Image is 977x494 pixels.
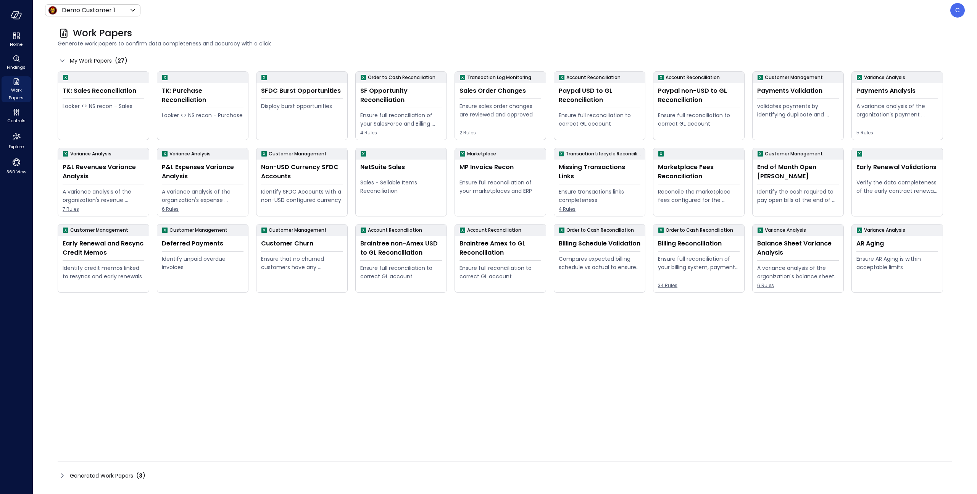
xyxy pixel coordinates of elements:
[856,178,938,195] div: Verify the data completeness of the early contract renewal process
[360,163,442,172] div: NetSuite Sales
[765,226,806,234] p: Variance Analysis
[459,178,541,195] div: Ensure full reconciliation of your marketplaces and ERP
[459,264,541,281] div: Ensure full reconciliation to correct GL account
[261,239,343,248] div: Customer Churn
[658,111,740,128] div: Ensure full reconciliation to correct GL account
[70,150,111,158] p: Variance Analysis
[559,205,640,213] span: 4 Rules
[856,163,938,172] div: Early Renewal Validations
[459,239,541,257] div: Braintree Amex to GL Reconciliation
[136,471,145,480] div: ( )
[62,6,115,15] p: Demo Customer 1
[7,117,26,124] span: Controls
[757,86,839,95] div: Payments Validation
[864,226,905,234] p: Variance Analysis
[63,86,144,95] div: TK: Sales Reconciliation
[757,239,839,257] div: Balance Sheet Variance Analysis
[162,255,243,271] div: Identify unpaid overdue invoices
[70,57,112,65] span: My Work Papers
[10,40,23,48] span: Home
[559,163,640,181] div: Missing Transactions Links
[58,39,952,48] span: Generate work papers to confirm data completeness and accuracy with a click
[856,86,938,95] div: Payments Analysis
[559,86,640,105] div: Paypal USD to GL Reconciliation
[658,163,740,181] div: Marketplace Fees Reconciliation
[559,111,640,128] div: Ensure full reconciliation to correct GL account
[566,74,621,81] p: Account Reconciliation
[765,74,823,81] p: Customer Management
[2,53,31,72] div: Findings
[856,239,938,248] div: AR Aging
[162,187,243,204] div: A variance analysis of the organization's expense accounts
[467,226,521,234] p: Account Reconciliation
[955,6,960,15] p: C
[950,3,965,18] div: Chris Wallace
[48,6,57,15] img: Icon
[658,187,740,204] div: Reconcile the marketplace fees configured for the Opportunity to the actual fees being paid
[6,168,26,176] span: 360 View
[757,102,839,119] div: validates payments by identifying duplicate and erroneous entries.
[360,239,442,257] div: Braintree non-Amex USD to GL Reconciliation
[63,163,144,181] div: P&L Revenues Variance Analysis
[856,129,938,137] span: 5 Rules
[666,226,733,234] p: Order to Cash Reconciliation
[459,163,541,172] div: MP Invoice Recon
[269,150,327,158] p: Customer Management
[9,143,24,150] span: Explore
[63,187,144,204] div: A variance analysis of the organization's revenue accounts
[459,86,541,95] div: Sales Order Changes
[162,86,243,105] div: TK: Purchase Reconciliation
[360,86,442,105] div: SF Opportunity Reconciliation
[566,150,642,158] p: Transaction Lifecycle Reconciliation
[559,187,640,204] div: Ensure transactions links completeness
[2,130,31,151] div: Explore
[566,226,634,234] p: Order to Cash Reconciliation
[115,56,127,65] div: ( )
[757,163,839,181] div: End of Month Open [PERSON_NAME]
[261,86,343,95] div: SFDC Burst Opportunities
[360,129,442,137] span: 4 Rules
[360,178,442,195] div: Sales - Sellable Items Reconciliation
[856,255,938,271] div: Ensure AR Aging is within acceptable limits
[63,239,144,257] div: Early Renewal and Resync Credit Memos
[162,163,243,181] div: P&L Expenses Variance Analysis
[261,187,343,204] div: Identify SFDC Accounts with a non-USD configured currency
[63,264,144,281] div: Identify credit memos linked to resyncs and early renewals
[169,226,227,234] p: Customer Management
[658,86,740,105] div: Paypal non-USD to GL Reconciliation
[459,102,541,119] div: Ensure sales order changes are reviewed and approved
[63,205,144,213] span: 7 Rules
[658,239,740,248] div: Billing Reconciliation
[269,226,327,234] p: Customer Management
[856,102,938,119] div: A variance analysis of the organization's payment transactions
[261,102,343,110] div: Display burst opportunities
[2,76,31,102] div: Work Papers
[368,74,435,81] p: Order to Cash Reconciliation
[559,255,640,271] div: Compares expected billing schedule vs actual to ensure timely and compliant invoicing
[261,163,343,181] div: Non-USD Currency SFDC Accounts
[864,74,905,81] p: Variance Analysis
[765,150,823,158] p: Customer Management
[70,226,128,234] p: Customer Management
[360,264,442,281] div: Ensure full reconciliation to correct GL account
[261,255,343,271] div: Ensure that no churned customers have any remaining open invoices
[658,255,740,271] div: Ensure full reconciliation of your billing system, payments gateway, and ERP
[757,282,839,289] span: 6 Rules
[360,111,442,128] div: Ensure full reconciliation of your SalesForce and Billing system
[162,205,243,213] span: 6 Rules
[63,102,144,110] div: Looker <> NS recon - Sales
[368,226,422,234] p: Account Reconciliation
[139,472,142,479] span: 3
[118,57,124,65] span: 27
[559,239,640,248] div: Billing Schedule Validation
[70,471,133,480] span: Generated Work Papers
[2,31,31,49] div: Home
[7,63,26,71] span: Findings
[162,111,243,119] div: Looker <> NS recon - Purchase
[162,239,243,248] div: Deferred Payments
[459,129,541,137] span: 2 Rules
[757,187,839,204] div: Identify the cash required to pay open bills at the end of the month
[757,264,839,281] div: A variance analysis of the organization's balance sheet accounts
[666,74,720,81] p: Account Reconciliation
[73,27,132,39] span: Work Papers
